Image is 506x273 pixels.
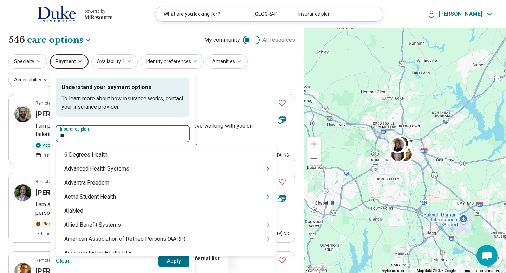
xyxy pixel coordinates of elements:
p: Understand your payment options [61,83,184,92]
label: Insurance plan [60,127,185,131]
a: Terms (opens in new tab) [460,269,470,273]
p: I am a licensed [MEDICAL_DATA] in [GEOGRAPHIC_DATA] offering individual therapy both in-person an... [35,200,289,217]
p: Remote or In-person [35,100,75,106]
button: Zoom in [307,137,321,151]
button: Apply [158,255,190,267]
span: Map data ©2025 Google [417,269,456,273]
img: Duke University [37,6,76,22]
button: Favorite [275,96,289,110]
div: AlaMed [56,204,277,218]
button: Identity preferences [141,54,204,69]
div: Accepting clients [33,141,81,149]
button: Payment [50,54,89,69]
button: Accessibility [8,73,54,87]
button: Care options [27,34,92,46]
button: Amenities [207,54,248,69]
p: I am passionate about mindfulness-based treatment and would love working with you on tailoring a ... [35,122,289,139]
a: Open chat [476,245,498,266]
div: What are you looking for? [155,7,245,21]
h3: [PERSON_NAME] [35,188,91,198]
h1: 546 [8,34,92,46]
div: Aetna Student Health [56,190,277,204]
a: Report a map error [474,269,504,273]
button: Availability [91,54,138,69]
p: [PERSON_NAME] [439,11,482,18]
p: Remote or In-person [35,179,75,185]
div: Advantra Freedom [56,176,277,190]
span: In-network insurance [41,231,82,237]
div: Please inquire [33,220,74,228]
div: American Indian Health Plan [56,246,277,260]
button: Clear [56,255,70,267]
div: [GEOGRAPHIC_DATA], [GEOGRAPHIC_DATA] [245,7,290,21]
span: All resources [262,36,295,44]
p: To learn more about how insurance works, contact your insurance provider. [61,94,184,111]
button: Favorite [275,253,289,267]
span: 1 [122,58,125,65]
div: Advanced Health Systems [56,162,277,176]
div: Suggestions [56,148,277,253]
button: Specialty [8,54,47,69]
div: American Association of Retired Persons (AARP) [56,232,277,246]
button: Favorite [275,174,289,189]
span: In-network insurance [43,152,83,158]
span: care options [27,34,83,46]
button: Zoom out [307,151,321,165]
div: powered by [85,8,112,14]
div: Insurance plan [290,7,379,21]
div: Allied Benefit Systems [56,218,277,232]
div: 6 Degrees Health [56,148,277,162]
span: My community [204,36,240,44]
h3: [PERSON_NAME] [35,109,91,119]
p: Remote or In-person [35,257,75,264]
